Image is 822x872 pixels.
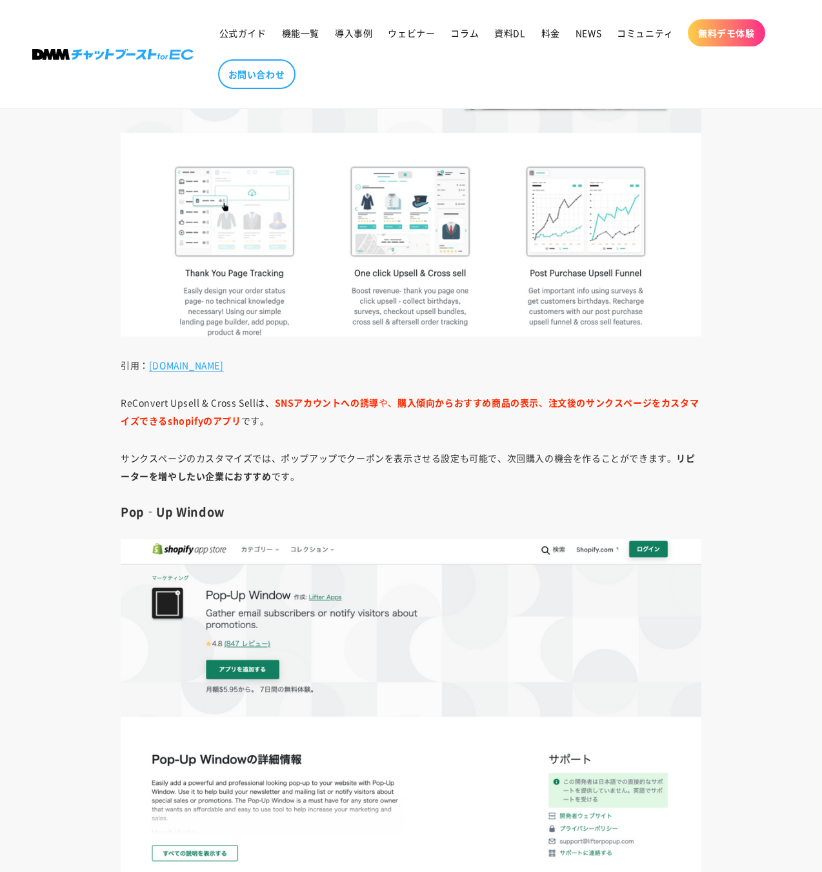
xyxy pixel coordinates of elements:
[698,27,755,39] span: 無料デモ体験
[380,19,443,46] a: ウェビナー
[274,19,327,46] a: 機能一覧
[494,27,525,39] span: 資料DL
[282,27,319,39] span: 機能一覧
[450,27,479,39] span: コラム
[121,504,701,519] h3: Pop‑Up Window
[388,27,435,39] span: ウェビナー
[32,49,194,60] img: 株式会社DMM Boost
[121,356,701,374] p: 引用：
[541,27,560,39] span: 料金
[534,19,568,46] a: 料金
[576,27,601,39] span: NEWS
[486,19,533,46] a: 資料DL
[218,59,296,89] a: お問い合わせ
[121,449,701,485] p: サンクスページのカスタマイズでは、ポップアップでクーポンを表示させる設定も可能で、次回購入の機会を作ることができます。 です。
[275,396,379,409] strong: SNSアカウントへの誘導
[443,19,486,46] a: コラム
[228,68,285,80] span: お問い合わせ
[568,19,609,46] a: NEWS
[121,393,701,430] p: ReConvert Upsell & Cross Sellは、 です。
[609,19,681,46] a: コミュニティ
[617,27,674,39] span: コミュニティ
[149,359,224,372] a: [DOMAIN_NAME]
[335,27,372,39] span: 導入事例
[327,19,380,46] a: 導入事例
[121,396,699,427] span: や、 、
[397,396,539,409] strong: 購入傾向からおすすめ商品の表示
[212,19,274,46] a: 公式ガイド
[688,19,765,46] a: 無料デモ体験
[219,27,266,39] span: 公式ガイド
